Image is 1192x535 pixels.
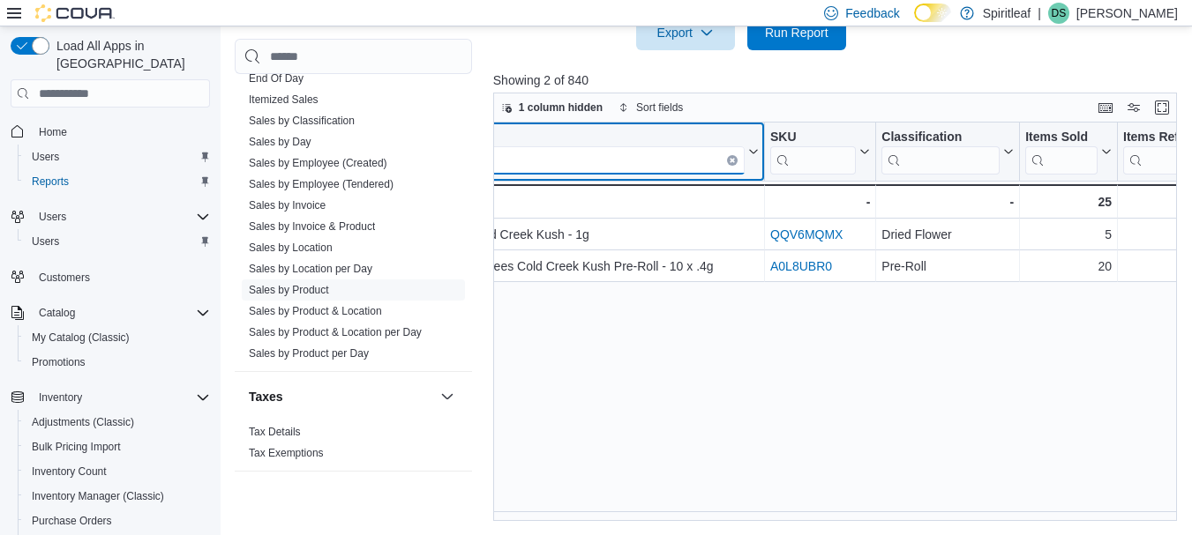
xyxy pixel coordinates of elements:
[18,484,217,509] button: Inventory Manager (Classic)
[494,97,610,118] button: 1 column hidden
[727,155,738,166] button: Clear input
[32,175,69,189] span: Reports
[25,231,66,252] a: Users
[249,221,375,234] a: Sales by Invoice & Product
[914,4,951,22] input: Dark Mode
[25,327,210,348] span: My Catalog (Classic)
[249,389,283,406] h3: Taxes
[418,130,759,175] button: ProductClear input
[249,178,394,192] span: Sales by Employee (Tendered)
[1123,97,1144,118] button: Display options
[249,426,301,440] span: Tax Details
[249,73,304,85] a: End Of Day
[1123,130,1188,175] div: Items Ref
[39,271,90,285] span: Customers
[4,301,217,325] button: Catalog
[249,220,375,234] span: Sales by Invoice & Product
[32,464,107,479] span: Inventory Count
[1025,130,1098,175] div: Items Sold
[32,440,121,454] span: Bulk Pricing Import
[39,390,82,405] span: Inventory
[32,302,210,323] span: Catalog
[32,355,86,369] span: Promotions
[4,118,217,144] button: Home
[249,348,369,360] a: Sales by Product per Day
[636,15,735,50] button: Export
[4,385,217,410] button: Inventory
[249,199,326,213] span: Sales by Invoice
[25,412,141,433] a: Adjustments (Classic)
[18,145,217,169] button: Users
[881,225,1014,246] div: Dried Flower
[18,169,217,194] button: Reports
[1025,225,1112,246] div: 5
[18,325,217,350] button: My Catalog (Classic)
[249,447,324,461] span: Tax Exemptions
[49,37,210,72] span: Load All Apps in [GEOGRAPHIC_DATA]
[32,415,134,429] span: Adjustments (Classic)
[249,284,329,298] span: Sales by Product
[1052,3,1067,24] span: DS
[1048,3,1069,24] div: Danielle S
[39,210,66,224] span: Users
[249,305,382,319] span: Sales by Product & Location
[1025,256,1112,278] div: 20
[18,350,217,375] button: Promotions
[25,171,210,192] span: Reports
[4,264,217,290] button: Customers
[770,130,856,175] div: SKU URL
[418,130,745,146] div: Product
[249,115,355,129] span: Sales by Classification
[18,410,217,435] button: Adjustments (Classic)
[39,306,75,320] span: Catalog
[249,137,311,149] a: Sales by Day
[1076,3,1178,24] p: [PERSON_NAME]
[418,130,745,175] div: Product
[32,122,74,143] a: Home
[32,150,59,164] span: Users
[770,228,843,242] a: QQV6MQMX
[18,459,217,484] button: Inventory Count
[249,93,319,108] span: Itemized Sales
[249,179,394,191] a: Sales by Employee (Tendered)
[647,15,724,50] span: Export
[32,206,210,227] span: Users
[249,242,333,255] a: Sales by Location
[493,71,1184,89] p: Showing 2 of 840
[32,267,97,288] a: Customers
[914,22,915,23] span: Dark Mode
[1038,3,1041,24] p: |
[235,422,472,472] div: Taxes
[249,389,433,406] button: Taxes
[32,387,210,408] span: Inventory
[1025,191,1112,212] div: 25
[249,241,333,256] span: Sales by Location
[25,510,210,531] span: Purchase Orders
[770,130,870,175] button: SKU
[25,461,210,482] span: Inventory Count
[32,387,89,408] button: Inventory
[25,171,76,192] a: Reports
[519,100,603,115] span: 1 column hidden
[437,387,458,408] button: Taxes
[1151,97,1173,118] button: Enter fullscreen
[770,260,832,274] a: A0L8UBR0
[4,204,217,229] button: Users
[39,125,67,139] span: Home
[32,234,59,249] span: Users
[35,4,115,22] img: Cova
[32,120,210,142] span: Home
[249,427,301,439] a: Tax Details
[249,157,387,171] span: Sales by Employee (Created)
[770,191,870,212] div: -
[845,4,899,22] span: Feedback
[18,229,217,254] button: Users
[25,510,119,531] a: Purchase Orders
[25,486,210,507] span: Inventory Manager (Classic)
[249,136,311,150] span: Sales by Day
[25,352,93,373] a: Promotions
[32,302,82,323] button: Catalog
[249,327,422,339] a: Sales by Product & Location per Day
[770,130,856,146] div: SKU
[235,69,472,372] div: Sales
